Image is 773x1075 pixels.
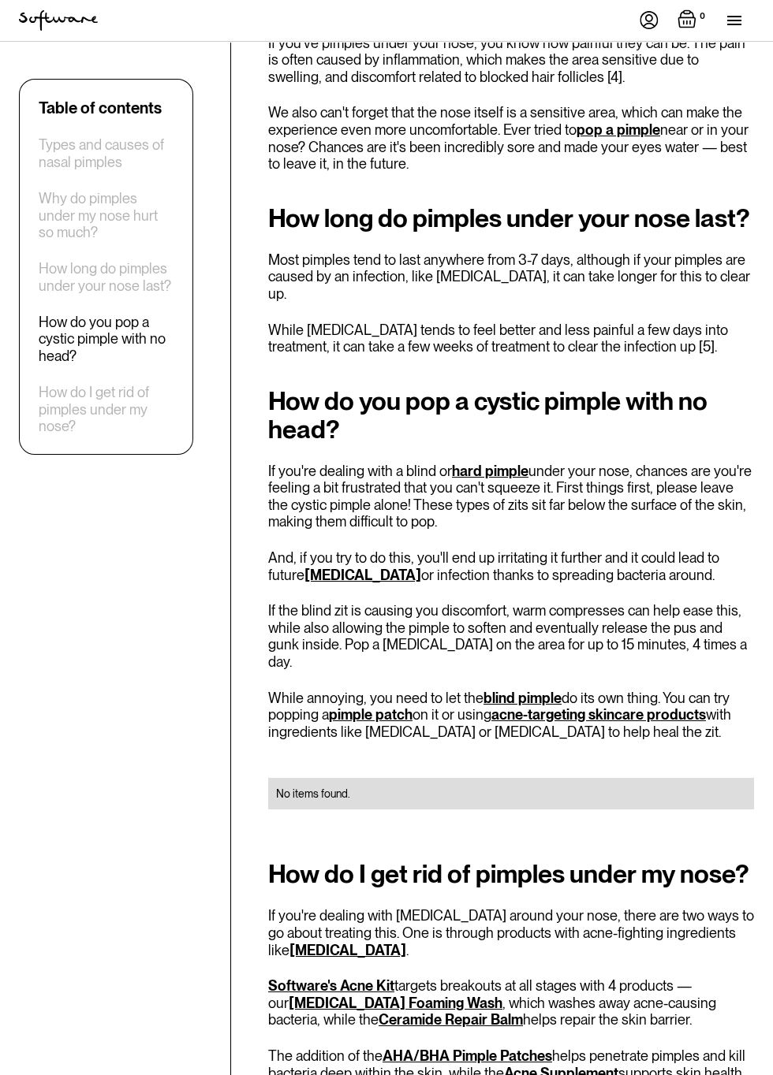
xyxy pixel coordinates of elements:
a: [MEDICAL_DATA] [289,942,406,958]
a: home [19,10,98,31]
a: blind pimple [484,690,562,706]
div: 0 [696,9,708,24]
p: While [MEDICAL_DATA] tends to feel better and less painful a few days into treatment, it can take... [268,322,754,355]
p: targets breakouts at all stages with 4 products — our , which washes away acne-causing bacteria, ... [268,977,754,1029]
a: pop a pimple [577,121,660,138]
a: How do I get rid of pimples under my nose? [39,384,174,435]
a: Ceramide Repair Balm [379,1011,523,1028]
h2: How do I get rid of pimples under my nose? [268,860,754,888]
a: Why do pimples under my nose hurt so much? [39,190,174,241]
a: AHA/BHA Pimple Patches [383,1047,552,1064]
a: pimple patch [329,706,413,723]
p: And, if you try to do this, you'll end up irritating it further and it could lead to future or in... [268,549,754,583]
h2: How long do pimples under your nose last? [268,204,754,232]
a: How long do pimples under your nose last? [39,260,174,294]
h2: How do you pop a cystic pimple with no head? [268,387,754,444]
a: Open empty cart [678,9,708,32]
a: How do you pop a cystic pimple with no head? [39,313,174,364]
a: [MEDICAL_DATA] Foaming Wash [289,995,502,1011]
a: [MEDICAL_DATA] [304,567,421,583]
div: Table of contents [39,99,162,117]
p: If you're dealing with [MEDICAL_DATA] around your nose, there are two ways to go about treating t... [268,907,754,958]
p: We also can't forget that the nose itself is a sensitive area, which can make the experience even... [268,104,754,172]
a: Types and causes of nasal pimples [39,136,174,170]
a: hard pimple [452,463,528,479]
a: acne-targeting skincare products [491,706,706,723]
p: Most pimples tend to last anywhere from 3-7 days, although if your pimples are caused by an infec... [268,251,754,303]
p: If you're dealing with a blind or under your nose, chances are you're feeling a bit frustrated th... [268,463,754,530]
div: No items found. [276,786,746,802]
p: If you've pimples under your nose, you know how painful they can be. The pain is often caused by ... [268,35,754,86]
p: While annoying, you need to let the do its own thing. You can try popping a on it or using with i... [268,690,754,741]
img: Software Logo [19,10,98,31]
p: If the blind zit is causing you discomfort, warm compresses can help ease this, while also allowi... [268,602,754,670]
a: Software's Acne Kit [268,977,394,994]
